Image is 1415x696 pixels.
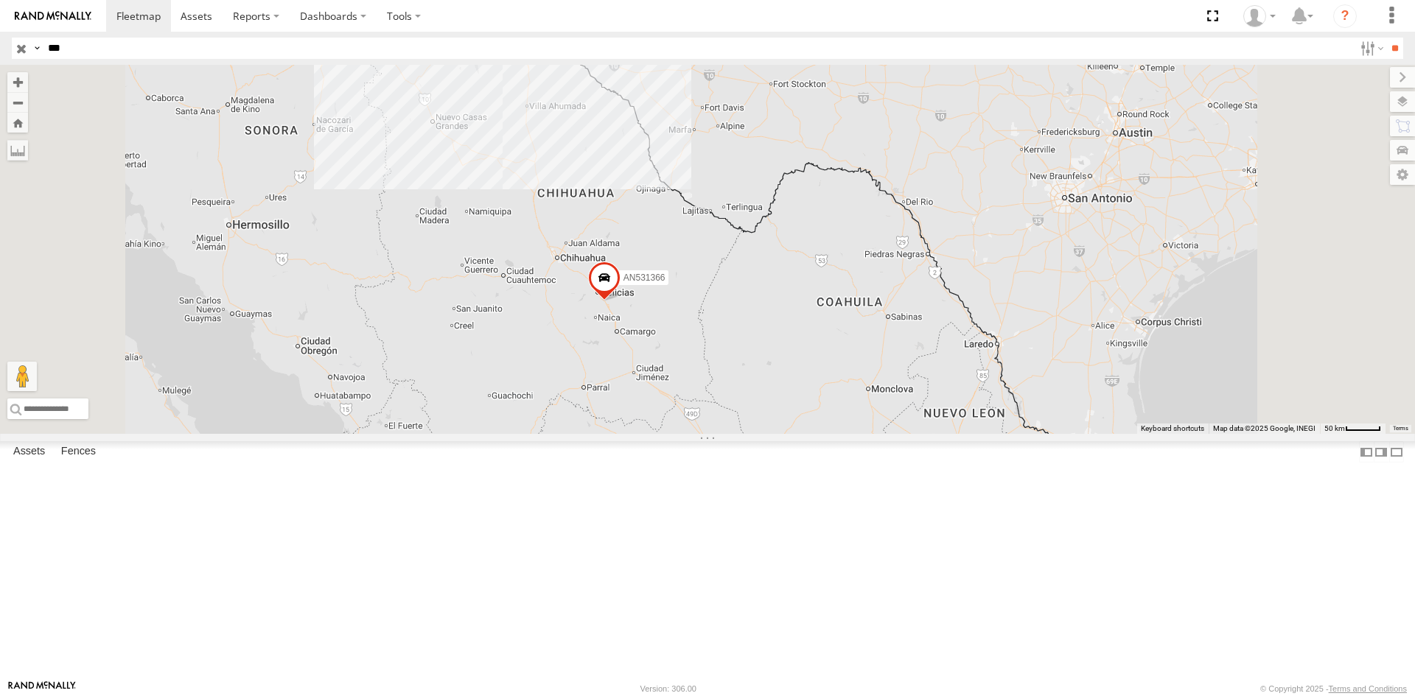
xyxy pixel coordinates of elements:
[1389,441,1404,463] label: Hide Summary Table
[1324,424,1345,432] span: 50 km
[7,92,28,113] button: Zoom out
[7,362,37,391] button: Drag Pegman onto the map to open Street View
[1141,423,1204,434] button: Keyboard shortcuts
[8,681,76,696] a: Visit our Website
[6,442,52,463] label: Assets
[623,272,665,282] span: AN531366
[7,113,28,133] button: Zoom Home
[1359,441,1374,463] label: Dock Summary Table to the Left
[1238,5,1281,27] div: Andres Lujan
[1355,38,1386,59] label: Search Filter Options
[1374,441,1388,463] label: Dock Summary Table to the Right
[1390,164,1415,185] label: Map Settings
[31,38,43,59] label: Search Query
[640,684,696,693] div: Version: 306.00
[1333,4,1357,28] i: ?
[1329,684,1407,693] a: Terms and Conditions
[7,140,28,161] label: Measure
[7,72,28,92] button: Zoom in
[1260,684,1407,693] div: © Copyright 2025 -
[15,11,91,21] img: rand-logo.svg
[1320,423,1386,434] button: Map Scale: 50 km per 45 pixels
[1393,426,1408,432] a: Terms (opens in new tab)
[1213,424,1316,432] span: Map data ©2025 Google, INEGI
[54,442,103,463] label: Fences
